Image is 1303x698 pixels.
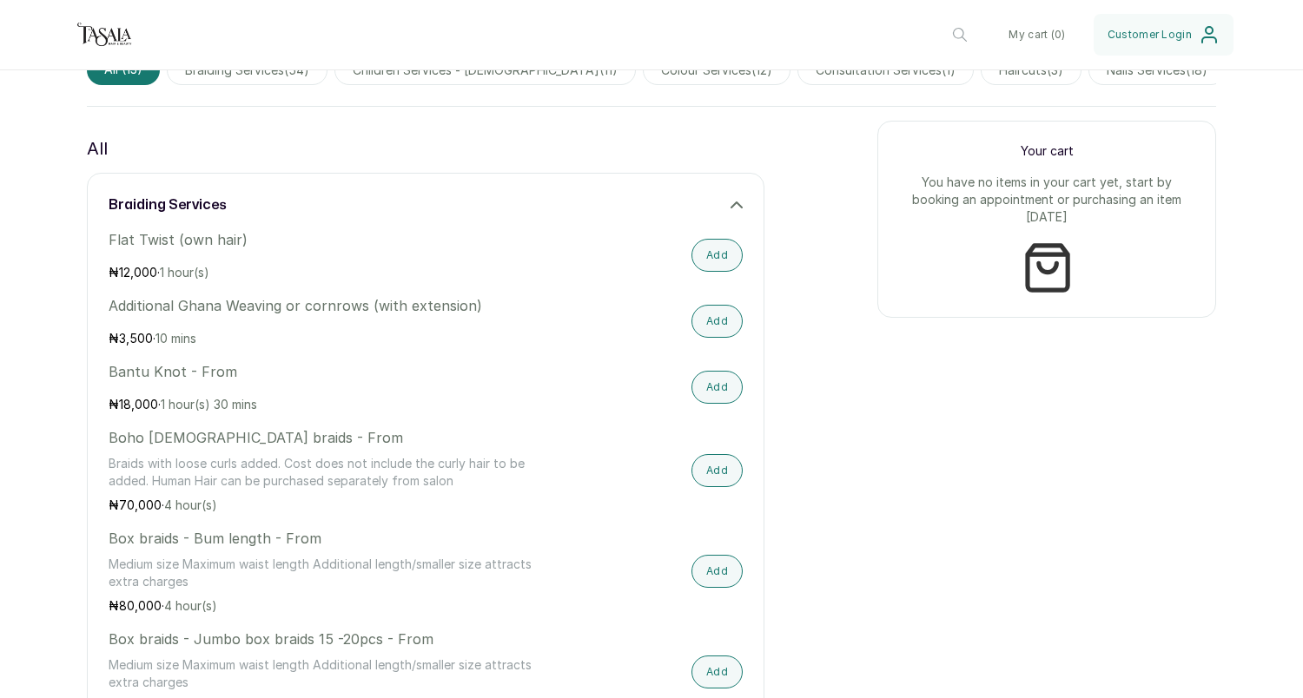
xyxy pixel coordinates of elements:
[109,330,552,347] p: ₦ ·
[87,135,108,162] p: All
[109,528,552,549] p: Box braids - Bum length - From
[691,371,743,404] button: Add
[109,455,552,490] p: Braids with loose curls added. Cost does not include the curly hair to be added. Human Hair can b...
[691,305,743,338] button: Add
[899,142,1194,160] p: Your cart
[797,56,974,85] span: consultation services(1)
[1088,56,1226,85] span: nails services(18)
[643,56,790,85] span: colour services(12)
[1108,28,1192,42] span: Customer Login
[691,454,743,487] button: Add
[164,598,217,613] span: 4 hour(s)
[119,598,162,613] span: 80,000
[109,194,227,215] h3: braiding services
[109,629,552,649] p: Box braids - Jumbo box braids 15 -20pcs - From
[109,556,552,590] p: Medium size Maximum waist length Additional length/smaller size attracts extra charges
[899,174,1194,226] p: You have no items in your cart yet, start by booking an appointment or purchasing an item [DATE]
[160,265,209,280] span: 1 hour(s)
[119,331,153,346] span: 3,500
[109,497,552,514] p: ₦ ·
[981,56,1081,85] span: haircuts(3)
[109,295,552,316] p: Additional Ghana Weaving or cornrows (with extension)
[109,656,552,691] p: Medium size Maximum waist length Additional length/smaller size attracts extra charges
[691,655,743,688] button: Add
[995,14,1079,56] button: My cart (0)
[164,497,217,512] span: 4 hour(s)
[119,265,157,280] span: 12,000
[167,56,327,85] span: braiding services(54)
[87,56,160,85] span: All (13)
[691,239,743,272] button: Add
[161,397,257,412] span: 1 hour(s) 30 mins
[109,396,552,413] p: ₦ ·
[109,597,552,615] p: ₦ ·
[109,361,552,382] p: Bantu Knot - From
[119,497,162,512] span: 70,000
[119,397,158,412] span: 18,000
[109,229,552,250] p: Flat Twist (own hair)
[69,17,139,52] img: business logo
[155,331,196,346] span: 10 mins
[109,427,552,448] p: Boho [DEMOGRAPHIC_DATA] braids - From
[109,264,552,281] p: ₦ ·
[334,56,636,85] span: children services - [DEMOGRAPHIC_DATA](11)
[1094,14,1234,56] button: Customer Login
[691,555,743,588] button: Add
